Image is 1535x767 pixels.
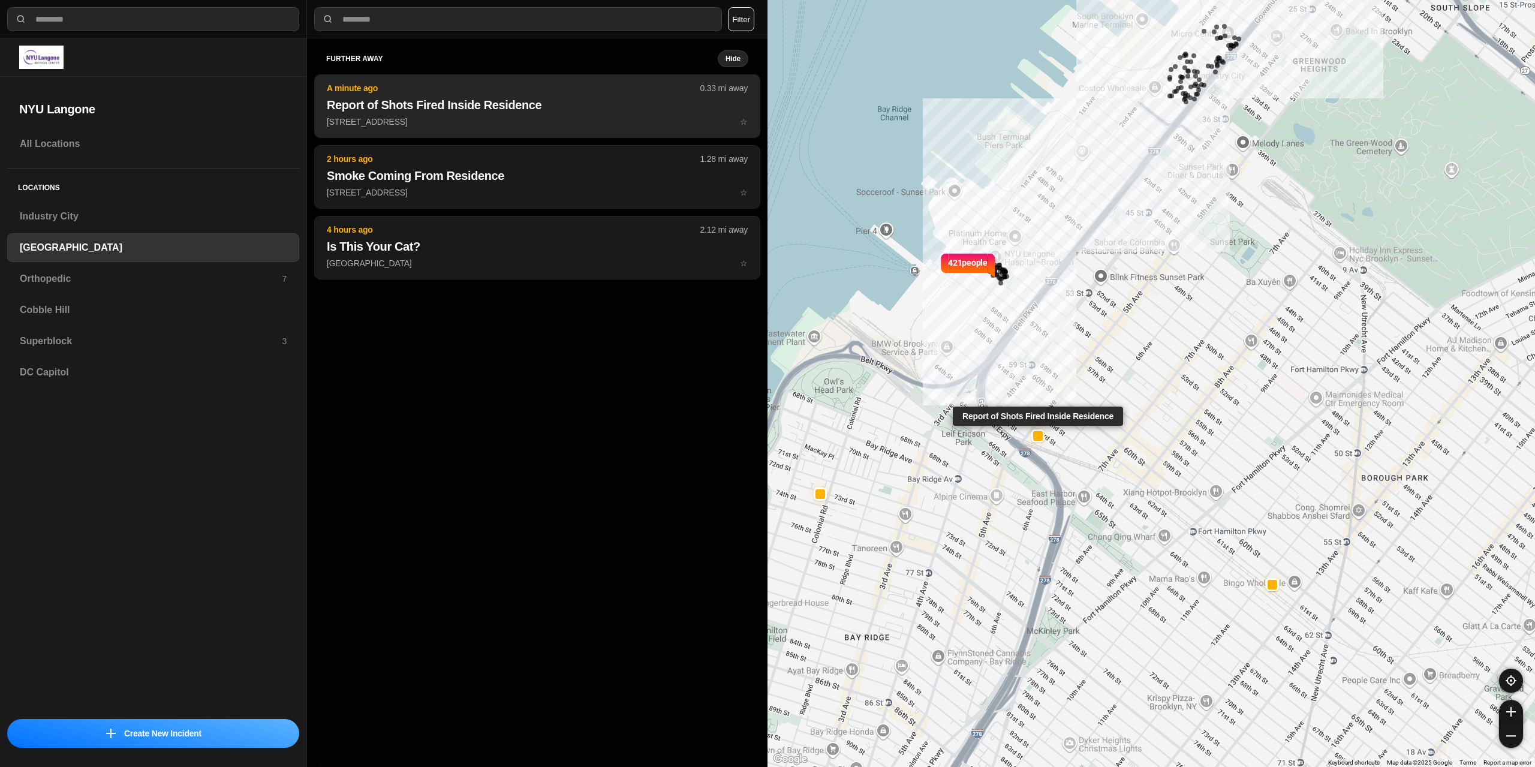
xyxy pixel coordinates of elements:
a: Industry City [7,202,299,231]
div: Report of Shots Fired Inside Residence [953,407,1123,426]
a: 2 hours ago1.28 mi awaySmoke Coming From Residence[STREET_ADDRESS]star [314,187,760,197]
button: iconCreate New Incident [7,719,299,748]
p: 2 hours ago [327,153,700,165]
h2: Smoke Coming From Residence [327,167,748,184]
h5: Locations [7,169,299,202]
h5: further away [326,54,718,64]
a: [GEOGRAPHIC_DATA] [7,233,299,262]
button: zoom-out [1499,724,1523,748]
button: A minute ago0.33 mi awayReport of Shots Fired Inside Residence[STREET_ADDRESS]star [314,74,760,138]
p: [STREET_ADDRESS] [327,116,748,128]
p: [GEOGRAPHIC_DATA] [327,257,748,269]
button: Filter [728,7,754,31]
img: recenter [1506,675,1516,686]
a: 4 hours ago2.12 mi awayIs This Your Cat?[GEOGRAPHIC_DATA]star [314,258,760,268]
p: 1.28 mi away [700,153,748,165]
span: star [740,258,748,268]
a: A minute ago0.33 mi awayReport of Shots Fired Inside Residence[STREET_ADDRESS]star [314,116,760,127]
button: Keyboard shortcuts [1328,759,1380,767]
a: Cobble Hill [7,296,299,324]
h3: All Locations [20,137,287,151]
img: search [322,13,334,25]
button: Hide [718,50,748,67]
h3: Cobble Hill [20,303,287,317]
a: Orthopedic7 [7,264,299,293]
img: Google [770,751,810,767]
img: search [15,13,27,25]
h3: DC Capitol [20,365,287,380]
h3: [GEOGRAPHIC_DATA] [20,240,287,255]
button: zoom-in [1499,700,1523,724]
p: 4 hours ago [327,224,700,236]
p: Create New Incident [124,727,201,739]
button: recenter [1499,669,1523,693]
p: [STREET_ADDRESS] [327,187,748,198]
button: 4 hours ago2.12 mi awayIs This Your Cat?[GEOGRAPHIC_DATA]star [314,216,760,279]
p: 421 people [948,257,988,283]
button: 2 hours ago1.28 mi awaySmoke Coming From Residence[STREET_ADDRESS]star [314,145,760,209]
a: Open this area in Google Maps (opens a new window) [770,751,810,767]
button: Report of Shots Fired Inside Residence [1031,429,1045,443]
a: Terms (opens in new tab) [1459,759,1476,766]
a: DC Capitol [7,358,299,387]
p: A minute ago [327,82,700,94]
p: 2.12 mi away [700,224,748,236]
h2: Report of Shots Fired Inside Residence [327,97,748,113]
span: Map data ©2025 Google [1387,759,1452,766]
p: 0.33 mi away [700,82,748,94]
h2: NYU Langone [19,101,287,118]
p: 7 [282,273,287,285]
img: zoom-out [1506,731,1516,741]
img: zoom-in [1506,707,1516,717]
img: notch [939,252,948,278]
a: Superblock3 [7,327,299,356]
a: All Locations [7,130,299,158]
img: icon [106,729,116,738]
span: star [740,117,748,127]
h2: Is This Your Cat? [327,238,748,255]
span: star [740,188,748,197]
p: 3 [282,335,287,347]
h3: Industry City [20,209,287,224]
img: notch [988,252,997,278]
h3: Orthopedic [20,272,282,286]
small: Hide [726,54,741,64]
h3: Superblock [20,334,282,348]
a: Report a map error [1483,759,1531,766]
img: logo [19,46,64,69]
